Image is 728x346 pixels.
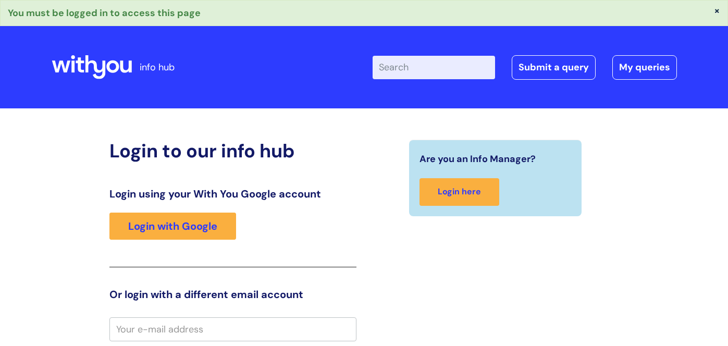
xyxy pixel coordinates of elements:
[419,178,499,206] a: Login here
[109,288,356,301] h3: Or login with a different email account
[373,56,495,79] input: Search
[140,59,175,76] p: info hub
[109,140,356,162] h2: Login to our info hub
[109,213,236,240] a: Login with Google
[109,317,356,341] input: Your e-mail address
[612,55,677,79] a: My queries
[714,6,720,15] button: ×
[109,188,356,200] h3: Login using your With You Google account
[419,151,536,167] span: Are you an Info Manager?
[512,55,596,79] a: Submit a query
